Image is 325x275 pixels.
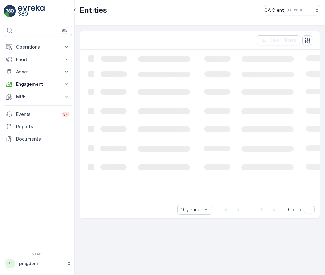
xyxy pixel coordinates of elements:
span: v 1.48.1 [4,252,72,256]
p: Entities [80,5,107,15]
img: logo [4,5,16,17]
p: ( +03:00 ) [286,8,302,13]
p: Reports [16,124,70,130]
p: Engagement [16,81,60,87]
button: Clear Filters [257,35,300,45]
a: Events34 [4,108,72,120]
p: Clear Filters [269,37,296,43]
p: Operations [16,44,60,50]
p: pingdom [19,260,63,267]
button: Engagement [4,78,72,90]
button: Asset [4,66,72,78]
p: Events [16,111,58,117]
p: QA Client [264,7,284,13]
p: Fleet [16,56,60,63]
p: Documents [16,136,70,142]
button: MRF [4,90,72,103]
button: Fleet [4,53,72,66]
p: 34 [63,112,68,117]
button: Operations [4,41,72,53]
a: Documents [4,133,72,145]
button: PPpingdom [4,257,72,270]
img: logo_light-DOdMpM7g.png [18,5,45,17]
div: PP [5,259,15,268]
a: Reports [4,120,72,133]
span: Go To [288,207,301,213]
p: ⌘B [62,28,68,33]
button: QA Client(+03:00) [264,5,320,15]
p: MRF [16,94,60,100]
p: Asset [16,69,60,75]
